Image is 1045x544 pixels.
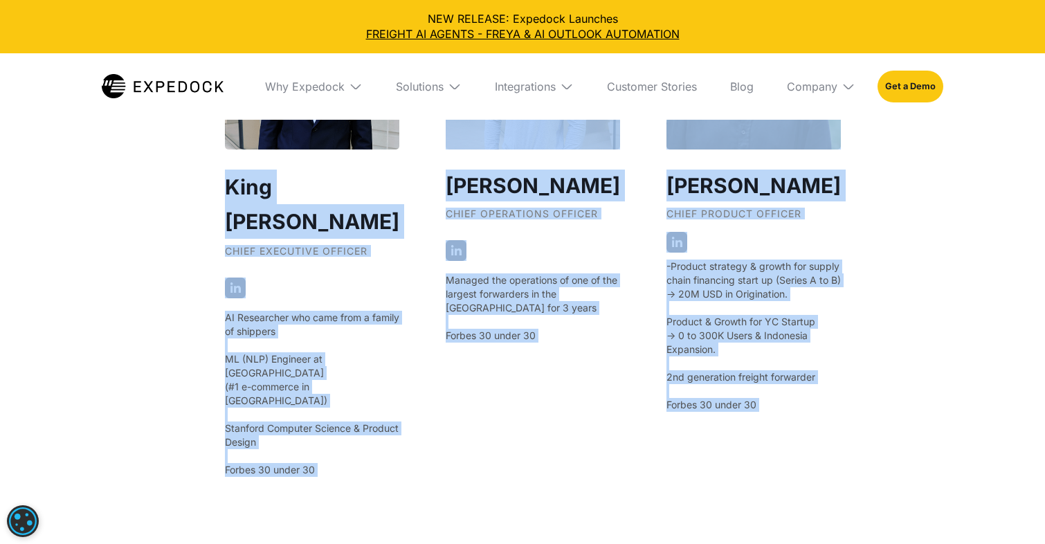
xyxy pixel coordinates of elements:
div: Integrations [495,80,556,93]
h2: King [PERSON_NAME] [225,170,399,239]
iframe: Chat Widget [976,478,1045,544]
a: FREIGHT AI AGENTS - FREYA & AI OUTLOOK AUTOMATION [11,26,1034,42]
p: AI Researcher who came from a family of shippers ‍ ML (NLP) Engineer at [GEOGRAPHIC_DATA] (#1 e-c... [225,311,399,477]
p: -Product strategy & growth for supply chain financing start up (Series A to B) -> 20M USD in Orig... [666,260,841,412]
a: Blog [719,53,765,120]
a: Customer Stories [596,53,708,120]
div: Why Expedock [265,80,345,93]
p: Managed the operations of one of the largest forwarders in the [GEOGRAPHIC_DATA] for 3 years Forb... [446,273,620,343]
div: Chief Operations Officer [446,208,620,232]
h3: [PERSON_NAME] [666,170,841,201]
div: Solutions [385,53,473,120]
div: Solutions [396,80,444,93]
a: Get a Demo [878,71,943,102]
div: Chief Product Officer [666,208,841,232]
div: Integrations [484,53,585,120]
h3: [PERSON_NAME] [446,170,620,201]
div: Company [776,53,866,120]
div: Chief Executive Officer [225,246,399,269]
div: NEW RELEASE: Expedock Launches [11,11,1034,42]
div: Company [787,80,837,93]
div: Why Expedock [254,53,374,120]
